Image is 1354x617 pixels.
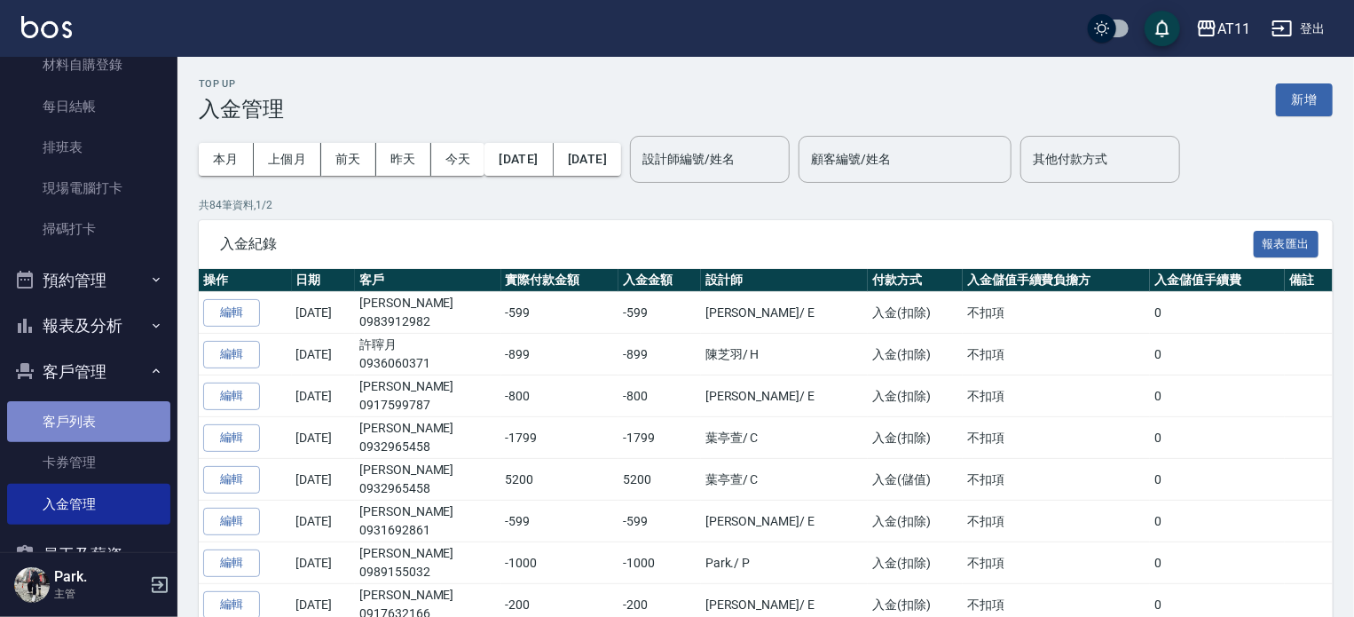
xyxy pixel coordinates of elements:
td: [PERSON_NAME] [355,501,500,542]
a: 排班表 [7,127,170,168]
td: 不扣項 [963,376,1150,417]
td: 0 [1150,501,1285,542]
button: 今天 [431,143,485,176]
td: [DATE] [292,292,356,334]
a: 每日結帳 [7,86,170,127]
th: 付款方式 [868,269,963,292]
td: 葉亭萱 / C [701,417,868,459]
a: 新增 [1276,91,1333,107]
button: AT11 [1189,11,1257,47]
button: 新增 [1276,83,1333,116]
td: 不扣項 [963,417,1150,459]
td: 入金(扣除) [868,501,963,542]
img: Person [14,567,50,603]
td: -899 [618,334,701,376]
td: 許聹月 [355,334,500,376]
td: 入金(扣除) [868,376,963,417]
button: 報表匯出 [1254,231,1319,258]
button: 編輯 [203,550,260,577]
th: 實際付款金額 [501,269,618,292]
th: 入金金額 [618,269,701,292]
div: AT11 [1217,18,1250,40]
td: 入金(扣除) [868,292,963,334]
td: 0 [1150,542,1285,584]
button: 上個月 [254,143,321,176]
button: 編輯 [203,508,260,535]
th: 入金儲值手續費 [1150,269,1285,292]
button: 前天 [321,143,376,176]
td: [DATE] [292,417,356,459]
a: 現場電腦打卡 [7,168,170,209]
td: [PERSON_NAME] [355,542,500,584]
button: 編輯 [203,424,260,452]
button: 報表及分析 [7,303,170,349]
th: 備註 [1285,269,1333,292]
a: 入金管理 [7,484,170,525]
td: 0 [1150,376,1285,417]
button: 員工及薪資 [7,532,170,578]
p: 0931692861 [359,521,496,540]
h2: Top Up [199,78,284,90]
td: -1000 [618,542,701,584]
p: 0989155032 [359,563,496,581]
button: 編輯 [203,383,260,410]
td: [DATE] [292,376,356,417]
a: 報表匯出 [1254,234,1319,251]
td: 0 [1150,292,1285,334]
button: [DATE] [484,143,553,176]
td: -800 [618,376,701,417]
button: save [1145,11,1180,46]
td: 不扣項 [963,459,1150,501]
td: 5200 [618,459,701,501]
td: -599 [618,292,701,334]
td: [PERSON_NAME] / E [701,292,868,334]
th: 入金儲值手續費負擔方 [963,269,1150,292]
span: 入金紀錄 [220,235,1254,253]
td: 0 [1150,417,1285,459]
p: 0932965458 [359,438,496,456]
td: -1799 [618,417,701,459]
a: 卡券管理 [7,442,170,483]
button: 預約管理 [7,257,170,304]
td: [PERSON_NAME] / E [701,501,868,542]
td: -599 [501,501,618,542]
a: 掃碼打卡 [7,209,170,249]
button: 編輯 [203,466,260,494]
td: 0 [1150,459,1285,501]
td: Park. / P [701,542,868,584]
th: 客戶 [355,269,500,292]
p: 共 84 筆資料, 1 / 2 [199,197,1333,213]
button: 客戶管理 [7,349,170,395]
h3: 入金管理 [199,97,284,122]
button: 編輯 [203,299,260,327]
button: 本月 [199,143,254,176]
td: 葉亭萱 / C [701,459,868,501]
td: [DATE] [292,334,356,376]
td: 不扣項 [963,292,1150,334]
td: [PERSON_NAME] [355,292,500,334]
a: 材料自購登錄 [7,44,170,85]
td: [PERSON_NAME] [355,376,500,417]
td: [DATE] [292,459,356,501]
td: 5200 [501,459,618,501]
p: 0936060371 [359,354,496,373]
td: -1000 [501,542,618,584]
td: -899 [501,334,618,376]
button: 登出 [1264,12,1333,45]
td: 0 [1150,334,1285,376]
td: 入金(儲值) [868,459,963,501]
p: 主管 [54,586,145,602]
img: Logo [21,16,72,38]
td: 入金(扣除) [868,417,963,459]
button: 昨天 [376,143,431,176]
button: [DATE] [554,143,621,176]
p: 0983912982 [359,312,496,331]
td: 陳芝羽 / H [701,334,868,376]
th: 日期 [292,269,356,292]
td: -599 [618,501,701,542]
button: 編輯 [203,341,260,368]
p: 0932965458 [359,479,496,498]
td: -1799 [501,417,618,459]
a: 客戶列表 [7,401,170,442]
td: [DATE] [292,542,356,584]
